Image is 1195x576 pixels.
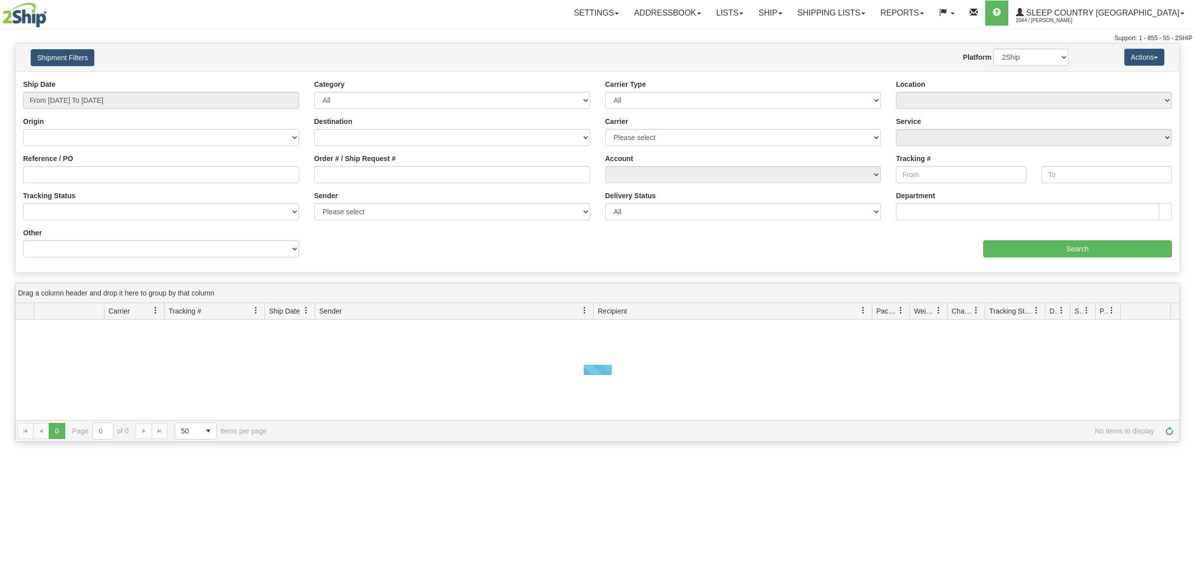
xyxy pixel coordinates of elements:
a: Packages filter column settings [892,302,909,319]
a: Recipient filter column settings [855,302,872,319]
label: Carrier [605,116,628,126]
span: items per page [175,422,267,440]
a: Shipment Issues filter column settings [1078,302,1095,319]
span: No items to display [281,427,1154,435]
span: Page 0 [49,423,65,439]
label: Other [23,228,42,238]
a: Tracking Status filter column settings [1028,302,1045,319]
span: Sleep Country [GEOGRAPHIC_DATA] [1024,9,1179,17]
span: Packages [876,306,897,316]
label: Location [896,79,925,89]
label: Ship Date [23,79,56,89]
span: Carrier [108,306,130,316]
a: Delivery Status filter column settings [1053,302,1070,319]
a: Weight filter column settings [930,302,947,319]
a: Sender filter column settings [576,302,593,319]
label: Platform [963,52,992,62]
a: Charge filter column settings [968,302,985,319]
div: Support: 1 - 855 - 55 - 2SHIP [3,34,1192,43]
a: Settings [566,1,626,26]
span: Tracking # [169,306,201,316]
span: Pickup Status [1100,306,1108,316]
input: To [1041,166,1172,183]
span: Delivery Status [1049,306,1058,316]
label: Delivery Status [605,191,656,201]
span: Page of 0 [72,422,129,440]
a: Reports [873,1,932,26]
span: select [200,423,216,439]
a: Sleep Country [GEOGRAPHIC_DATA] 2044 / [PERSON_NAME] [1008,1,1192,26]
label: Sender [314,191,338,201]
a: Refresh [1161,423,1177,439]
a: Ship [751,1,789,26]
a: Ship Date filter column settings [298,302,315,319]
div: grid grouping header [16,283,1179,303]
input: From [896,166,1026,183]
span: Shipment Issues [1075,306,1083,316]
iframe: chat widget [1172,237,1194,339]
label: Service [896,116,921,126]
span: Charge [952,306,973,316]
label: Account [605,154,633,164]
span: 50 [181,426,194,436]
a: Lists [709,1,751,26]
span: Sender [319,306,342,316]
span: 2044 / [PERSON_NAME] [1016,16,1091,26]
a: Shipping lists [790,1,873,26]
label: Reference / PO [23,154,73,164]
label: Tracking Status [23,191,75,201]
input: Search [983,240,1172,257]
label: Order # / Ship Request # [314,154,396,164]
label: Category [314,79,345,89]
span: Weight [914,306,935,316]
span: Tracking Status [989,306,1033,316]
label: Origin [23,116,44,126]
span: Recipient [598,306,627,316]
button: Actions [1124,49,1164,66]
a: Carrier filter column settings [147,302,164,319]
label: Carrier Type [605,79,646,89]
a: Tracking # filter column settings [247,302,264,319]
span: Page sizes drop down [175,422,217,440]
a: Pickup Status filter column settings [1103,302,1120,319]
img: logo2044.jpg [3,3,47,28]
label: Department [896,191,935,201]
label: Tracking # [896,154,931,164]
a: Addressbook [626,1,709,26]
label: Destination [314,116,352,126]
span: Ship Date [269,306,300,316]
button: Shipment Filters [31,49,94,66]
